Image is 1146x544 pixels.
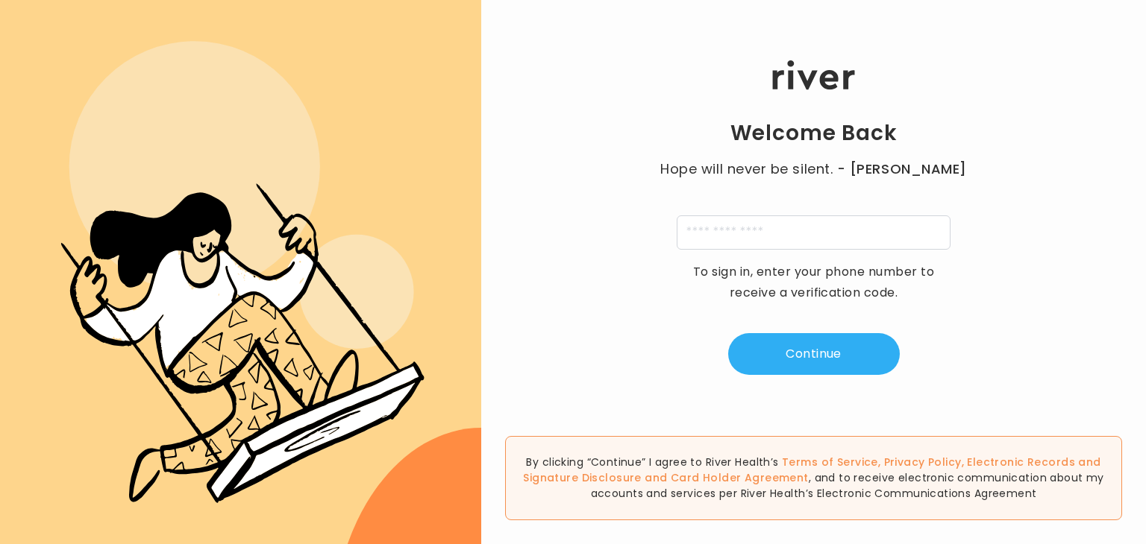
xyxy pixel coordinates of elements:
[837,159,967,180] span: - [PERSON_NAME]
[646,159,982,180] p: Hope will never be silent.
[671,470,809,485] a: Card Holder Agreement
[523,455,1100,485] a: Electronic Records and Signature Disclosure
[782,455,878,469] a: Terms of Service
[728,333,900,375] button: Continue
[730,120,898,147] h1: Welcome Back
[884,455,962,469] a: Privacy Policy
[523,455,1100,485] span: , , and
[683,262,945,303] p: To sign in, enter your phone number to receive a verification code.
[505,436,1122,520] div: By clicking “Continue” I agree to River Health’s
[591,470,1104,501] span: , and to receive electronic communication about my accounts and services per River Health’s Elect...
